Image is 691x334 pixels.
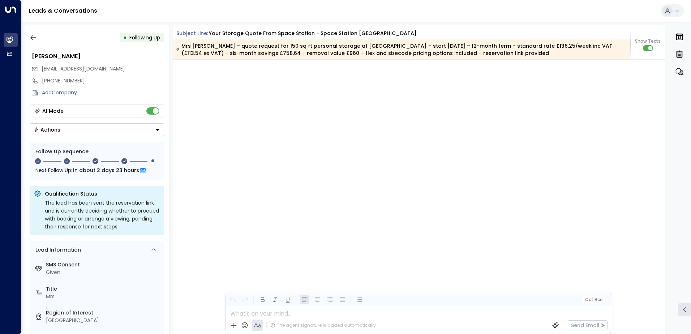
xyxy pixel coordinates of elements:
[30,123,164,136] div: Button group with a nested menu
[123,31,127,44] div: •
[46,293,161,300] div: Mrs
[35,166,158,174] div: Next Follow Up:
[46,317,161,324] div: [GEOGRAPHIC_DATA]
[592,297,593,302] span: |
[35,148,158,155] div: Follow Up Sequence
[46,285,161,293] label: Title
[46,269,161,276] div: Given
[45,199,160,231] div: The lead has been sent the reservation link and is currently deciding whether to proceed with boo...
[73,166,139,174] span: In about 2 days 23 hours
[33,246,81,254] div: Lead Information
[176,42,626,57] div: Mrs [PERSON_NAME] – quote request for 150 sq ft personal storage at [GEOGRAPHIC_DATA] – start [DA...
[228,295,237,304] button: Undo
[585,297,602,302] span: Cc Bcc
[42,65,125,73] span: beatam47@gmail.com
[34,127,60,133] div: Actions
[209,30,417,37] div: Your storage quote from Space Station - Space Station [GEOGRAPHIC_DATA]
[176,30,208,37] span: Subject Line:
[42,89,164,97] div: AddCompany
[42,107,64,115] div: AI Mode
[30,123,164,136] button: Actions
[42,77,164,85] div: [PHONE_NUMBER]
[42,65,125,72] span: [EMAIL_ADDRESS][DOMAIN_NAME]
[46,309,161,317] label: Region of Interest
[45,190,160,197] p: Qualification Status
[635,38,661,44] span: Show Texts
[582,296,605,303] button: Cc|Bcc
[32,52,164,61] div: [PERSON_NAME]
[46,261,161,269] label: SMS Consent
[270,322,376,329] div: The agent signature is added automatically
[29,7,97,15] a: Leads & Conversations
[241,295,250,304] button: Redo
[129,34,160,41] span: Following Up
